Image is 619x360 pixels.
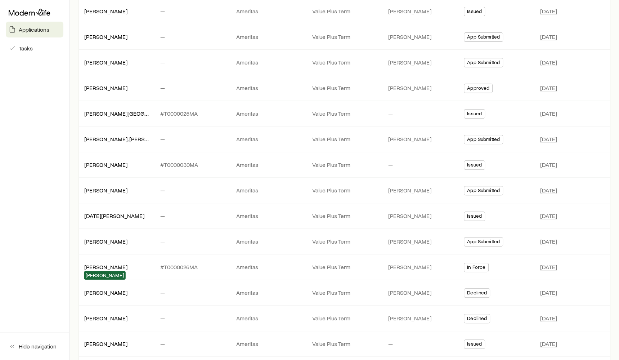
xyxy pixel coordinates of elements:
span: Applications [19,26,49,33]
div: [PERSON_NAME] [84,84,127,92]
p: [PERSON_NAME] [388,84,453,92]
div: [PERSON_NAME] [84,33,127,41]
p: — [160,8,225,15]
p: [PERSON_NAME] [388,135,453,143]
div: [PERSON_NAME] [84,263,127,271]
p: — [160,315,225,322]
p: Value Plus Term [312,33,377,40]
span: [PERSON_NAME] [86,272,124,278]
p: — [388,110,453,117]
button: Hide navigation [6,338,63,354]
p: — [160,33,225,40]
p: Ameritas [236,135,301,143]
a: [PERSON_NAME] [84,84,127,91]
div: [DATE][PERSON_NAME] [84,212,144,220]
span: Issued [467,341,482,348]
span: [DATE] [540,212,557,219]
span: App Submitted [467,34,500,41]
span: [DATE] [540,263,557,271]
p: Ameritas [236,263,301,271]
p: [PERSON_NAME] [388,212,453,219]
span: [DATE] [540,238,557,245]
span: Hide navigation [19,343,57,350]
p: — [160,135,225,143]
p: Value Plus Term [312,263,377,271]
p: Value Plus Term [312,187,377,194]
p: Ameritas [236,289,301,296]
a: [PERSON_NAME] [84,340,127,347]
p: Value Plus Term [312,340,377,347]
span: [DATE] [540,187,557,194]
a: [PERSON_NAME], [PERSON_NAME] [84,135,172,142]
p: Ameritas [236,161,301,168]
span: [DATE] [540,84,557,92]
p: Value Plus Term [312,315,377,322]
p: — [388,161,453,168]
p: [PERSON_NAME] [388,187,453,194]
p: Ameritas [236,187,301,194]
p: #T0000030MA [160,161,225,168]
p: — [388,340,453,347]
span: App Submitted [467,59,500,67]
p: [PERSON_NAME] [388,315,453,322]
p: Ameritas [236,110,301,117]
span: App Submitted [467,136,500,144]
a: [PERSON_NAME] [84,289,127,296]
span: In Force [467,264,485,272]
p: Ameritas [236,33,301,40]
p: Ameritas [236,238,301,245]
p: [PERSON_NAME] [388,59,453,66]
div: [PERSON_NAME] [84,161,127,169]
a: [PERSON_NAME] [84,59,127,66]
p: — [160,187,225,194]
span: [DATE] [540,340,557,347]
p: #T0000025MA [160,110,225,117]
p: Ameritas [236,212,301,219]
p: Value Plus Term [312,161,377,168]
p: Ameritas [236,59,301,66]
p: Value Plus Term [312,238,377,245]
a: [PERSON_NAME] [84,187,127,194]
p: — [160,238,225,245]
span: [DATE] [540,315,557,322]
span: Tasks [19,45,33,52]
p: [PERSON_NAME] [388,238,453,245]
div: [PERSON_NAME][GEOGRAPHIC_DATA] [84,110,149,117]
a: [PERSON_NAME] [84,161,127,168]
p: [PERSON_NAME] [388,289,453,296]
span: Issued [467,8,482,16]
p: Value Plus Term [312,212,377,219]
span: [DATE] [540,289,557,296]
span: Approved [467,85,489,93]
p: Ameritas [236,340,301,347]
a: [PERSON_NAME] [84,263,127,270]
p: — [160,289,225,296]
span: [DATE] [540,161,557,168]
span: [DATE] [540,135,557,143]
span: Issued [467,111,482,118]
p: Ameritas [236,315,301,322]
div: [PERSON_NAME] [84,340,127,348]
p: — [160,84,225,92]
p: Value Plus Term [312,135,377,143]
span: [DATE] [540,33,557,40]
div: [PERSON_NAME] [84,315,127,322]
p: — [160,59,225,66]
span: App Submitted [467,187,500,195]
p: [PERSON_NAME] [388,8,453,15]
a: [PERSON_NAME][GEOGRAPHIC_DATA] [84,110,181,117]
span: Declined [467,290,487,297]
span: Declined [467,315,487,323]
div: [PERSON_NAME], [PERSON_NAME] [84,135,149,143]
p: #T0000026MA [160,263,225,271]
a: [PERSON_NAME] [84,238,127,245]
p: — [160,212,225,219]
a: [DATE][PERSON_NAME] [84,212,144,219]
p: Value Plus Term [312,289,377,296]
span: Issued [467,213,482,221]
a: [PERSON_NAME] [84,315,127,321]
p: Value Plus Term [312,59,377,66]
